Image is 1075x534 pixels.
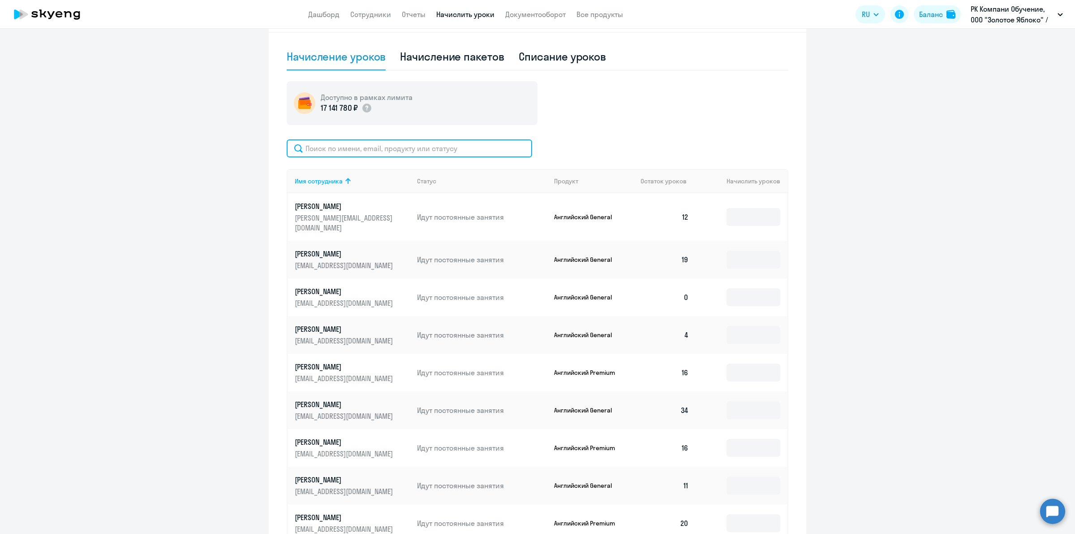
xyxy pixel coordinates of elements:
[321,92,413,102] h5: Доступно в рамках лимита
[633,316,696,354] td: 4
[554,256,621,264] p: Английский General
[417,212,547,222] p: Идут постоянные занятия
[856,5,885,23] button: RU
[295,213,395,233] p: [PERSON_NAME][EMAIL_ADDRESS][DOMAIN_NAME]
[554,444,621,452] p: Английский Premium
[554,293,621,301] p: Английский General
[295,475,395,485] p: [PERSON_NAME]
[295,437,395,447] p: [PERSON_NAME]
[417,443,547,453] p: Идут постоянные занятия
[696,169,787,193] th: Начислить уроков
[554,369,621,377] p: Английский Premium
[641,177,687,185] span: Остаток уроков
[295,475,410,496] a: [PERSON_NAME][EMAIL_ADDRESS][DOMAIN_NAME]
[295,362,410,383] a: [PERSON_NAME][EMAIL_ADDRESS][DOMAIN_NAME]
[295,201,395,211] p: [PERSON_NAME]
[295,524,395,534] p: [EMAIL_ADDRESS][DOMAIN_NAME]
[417,292,547,302] p: Идут постоянные занятия
[966,4,1067,25] button: РК Компани Обучение, ООО "Золотое Яблоко" / Золотое яблоко (Gold Apple)
[633,391,696,429] td: 34
[641,177,696,185] div: Остаток уроков
[633,241,696,278] td: 19
[436,10,494,19] a: Начислить уроки
[417,177,436,185] div: Статус
[919,9,943,20] div: Баланс
[554,519,621,527] p: Английский Premium
[295,437,410,459] a: [PERSON_NAME][EMAIL_ADDRESS][DOMAIN_NAME]
[946,10,955,19] img: balance
[554,406,621,414] p: Английский General
[400,49,504,64] div: Начисление пакетов
[862,9,870,20] span: RU
[295,201,410,233] a: [PERSON_NAME][PERSON_NAME][EMAIL_ADDRESS][DOMAIN_NAME]
[295,399,410,421] a: [PERSON_NAME][EMAIL_ADDRESS][DOMAIN_NAME]
[295,373,395,383] p: [EMAIL_ADDRESS][DOMAIN_NAME]
[417,481,547,491] p: Идут постоянные занятия
[554,177,578,185] div: Продукт
[295,177,343,185] div: Имя сотрудника
[287,49,386,64] div: Начисление уроков
[295,512,395,522] p: [PERSON_NAME]
[350,10,391,19] a: Сотрудники
[576,10,623,19] a: Все продукты
[295,249,395,259] p: [PERSON_NAME]
[417,405,547,415] p: Идут постоянные занятия
[402,10,426,19] a: Отчеты
[519,49,606,64] div: Списание уроков
[295,399,395,409] p: [PERSON_NAME]
[417,518,547,528] p: Идут постоянные занятия
[417,368,547,378] p: Идут постоянные занятия
[633,354,696,391] td: 16
[633,278,696,316] td: 0
[633,193,696,241] td: 12
[633,467,696,504] td: 11
[295,324,410,346] a: [PERSON_NAME][EMAIL_ADDRESS][DOMAIN_NAME]
[295,486,395,496] p: [EMAIL_ADDRESS][DOMAIN_NAME]
[321,102,358,114] p: 17 141 780 ₽
[554,213,621,221] p: Английский General
[295,512,410,534] a: [PERSON_NAME][EMAIL_ADDRESS][DOMAIN_NAME]
[914,5,961,23] button: Балансbalance
[295,249,410,270] a: [PERSON_NAME][EMAIL_ADDRESS][DOMAIN_NAME]
[554,177,634,185] div: Продукт
[287,139,532,157] input: Поиск по имени, email, продукту или статусу
[417,330,547,340] p: Идут постоянные занятия
[554,482,621,490] p: Английский General
[295,298,395,308] p: [EMAIL_ADDRESS][DOMAIN_NAME]
[417,255,547,265] p: Идут постоянные занятия
[294,92,315,114] img: wallet-circle.png
[295,449,395,459] p: [EMAIL_ADDRESS][DOMAIN_NAME]
[295,324,395,334] p: [PERSON_NAME]
[295,287,410,308] a: [PERSON_NAME][EMAIL_ADDRESS][DOMAIN_NAME]
[295,362,395,372] p: [PERSON_NAME]
[295,177,410,185] div: Имя сотрудника
[971,4,1054,25] p: РК Компани Обучение, ООО "Золотое Яблоко" / Золотое яблоко (Gold Apple)
[295,336,395,346] p: [EMAIL_ADDRESS][DOMAIN_NAME]
[554,331,621,339] p: Английский General
[505,10,566,19] a: Документооборот
[295,287,395,296] p: [PERSON_NAME]
[633,429,696,467] td: 16
[308,10,340,19] a: Дашборд
[295,411,395,421] p: [EMAIL_ADDRESS][DOMAIN_NAME]
[417,177,547,185] div: Статус
[295,260,395,270] p: [EMAIL_ADDRESS][DOMAIN_NAME]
